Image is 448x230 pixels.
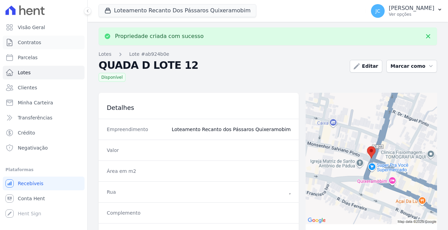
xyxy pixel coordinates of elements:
span: Conta Hent [18,195,45,202]
h2: QUADA D LOTE 12 [99,61,344,70]
a: Clientes [3,81,85,94]
button: Marcar como [386,60,437,73]
dt: Valor [107,147,164,154]
a: Parcelas [3,51,85,64]
dt: Empreendimento [107,126,164,133]
span: Negativação [18,144,48,151]
dt: Complemento [107,209,164,216]
p: Ver opções [389,12,434,17]
dt: Rua [107,189,164,195]
p: [PERSON_NAME] [389,5,434,12]
span: Crédito [18,129,35,136]
dd: , [170,189,291,195]
dt: Área em m2 [107,168,164,175]
span: Disponível [99,73,126,82]
a: Visão Geral [3,21,85,34]
span: Recebíveis [18,180,43,187]
span: Transferências [18,114,52,121]
div: Plataformas [5,166,82,174]
img: staticmap [306,93,437,224]
a: Conta Hent [3,192,85,205]
h3: Detalhes [107,104,168,112]
a: Lotes [99,51,112,58]
a: Lote #ab924b0e [129,51,169,58]
nav: Breadcrumb [99,51,344,58]
a: Negativação [3,141,85,155]
dd: Loteamento Recanto dos Pássaros Quixeramobim [170,126,291,133]
a: Editar [350,60,382,73]
button: Loteamento Recanto Dos Pássaros Quixeramobim [99,4,256,17]
span: Lotes [18,69,31,76]
a: Minha Carteira [3,96,85,110]
span: Visão Geral [18,24,45,31]
p: Propriedade criada com sucesso [115,33,204,40]
span: Contratos [18,39,41,46]
a: Contratos [3,36,85,49]
a: Lotes [3,66,85,79]
a: Recebíveis [3,177,85,190]
a: Crédito [3,126,85,140]
span: Parcelas [18,54,38,61]
span: JC [375,9,380,13]
a: Transferências [3,111,85,125]
button: JC [PERSON_NAME] Ver opções [366,1,448,21]
span: Minha Carteira [18,99,53,106]
span: Clientes [18,84,37,91]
